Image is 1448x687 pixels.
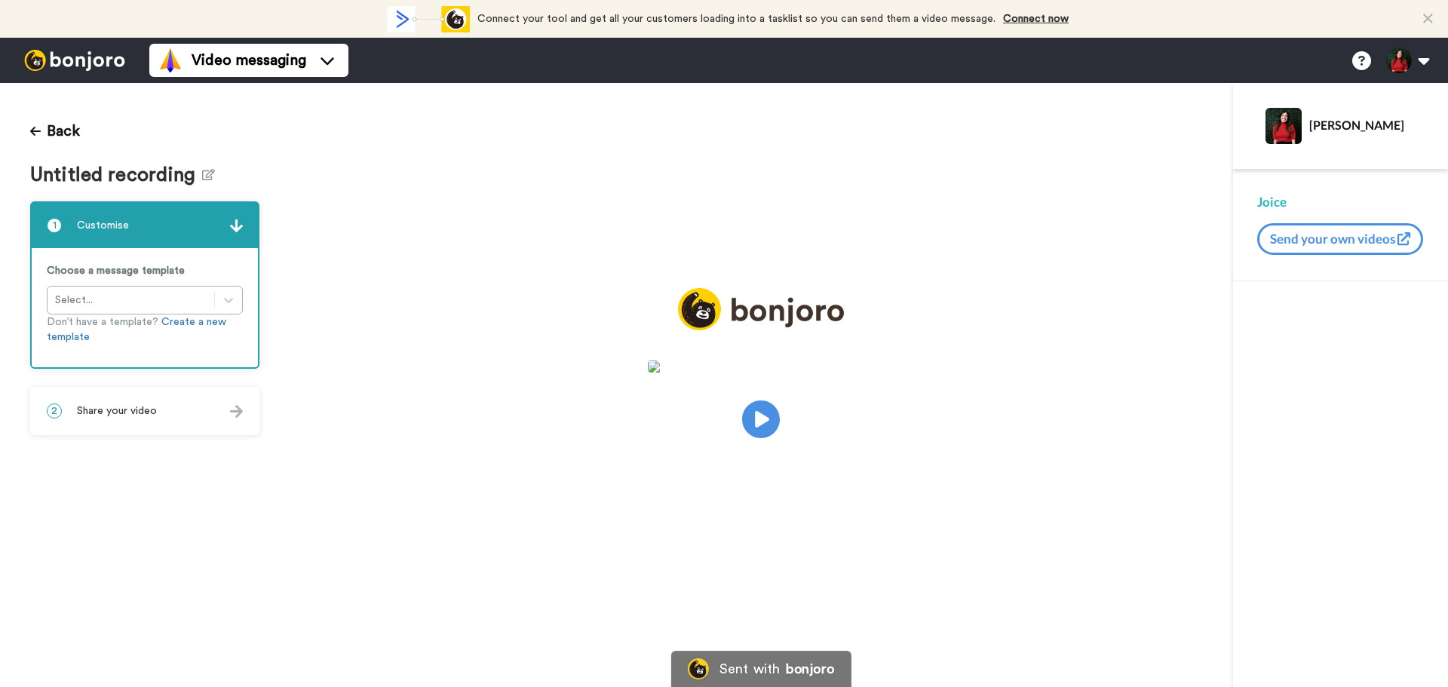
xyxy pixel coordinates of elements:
[1257,193,1424,211] div: Joice
[192,50,306,71] span: Video messaging
[47,317,226,342] a: Create a new template
[30,387,259,435] div: 2Share your video
[230,219,243,232] img: arrow.svg
[1309,118,1423,132] div: [PERSON_NAME]
[387,6,470,32] div: animation
[47,314,243,345] p: Don’t have a template?
[671,651,851,687] a: Bonjoro LogoSent withbonjoro
[77,403,157,419] span: Share your video
[477,14,995,24] span: Connect your tool and get all your customers loading into a tasklist so you can send them a video...
[1265,108,1302,144] img: Profile Image
[648,360,874,373] img: a7e8fc44-30a5-467f-bf47-e7f154c3371c.jpg
[47,263,243,278] p: Choose a message template
[678,288,844,331] img: logo_full.png
[1257,223,1423,255] button: Send your own videos
[18,50,131,71] img: bj-logo-header-white.svg
[688,658,709,679] img: Bonjoro Logo
[786,662,834,676] div: bonjoro
[47,218,62,233] span: 1
[158,48,183,72] img: vm-color.svg
[77,218,129,233] span: Customise
[719,662,780,676] div: Sent with
[230,405,243,418] img: arrow.svg
[1003,14,1069,24] a: Connect now
[47,403,62,419] span: 2
[30,164,202,186] span: Untitled recording
[30,113,80,149] button: Back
